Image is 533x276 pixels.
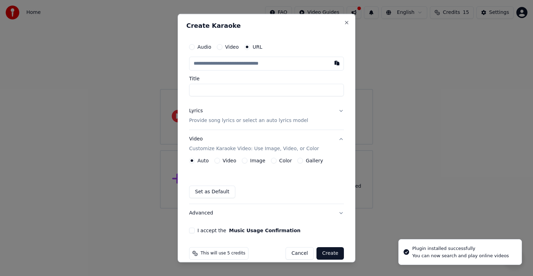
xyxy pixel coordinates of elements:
label: I accept the [197,228,301,233]
button: VideoCustomize Karaoke Video: Use Image, Video, or Color [189,130,344,158]
span: This will use 5 credits [201,251,245,256]
label: Video [225,44,239,49]
label: Video [223,158,236,163]
p: Customize Karaoke Video: Use Image, Video, or Color [189,145,319,152]
p: Provide song lyrics or select an auto lyrics model [189,117,308,124]
div: Video [189,136,319,152]
label: Audio [197,44,211,49]
label: Image [250,158,265,163]
button: Cancel [286,247,314,260]
div: Lyrics [189,107,203,114]
label: Title [189,76,344,81]
div: VideoCustomize Karaoke Video: Use Image, Video, or Color [189,158,344,204]
button: Set as Default [189,186,235,198]
label: Auto [197,158,209,163]
label: Color [279,158,292,163]
button: Advanced [189,204,344,222]
h2: Create Karaoke [186,23,347,29]
label: Gallery [306,158,323,163]
button: I accept the [229,228,301,233]
button: LyricsProvide song lyrics or select an auto lyrics model [189,102,344,130]
button: Create [316,247,344,260]
label: URL [253,44,262,49]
